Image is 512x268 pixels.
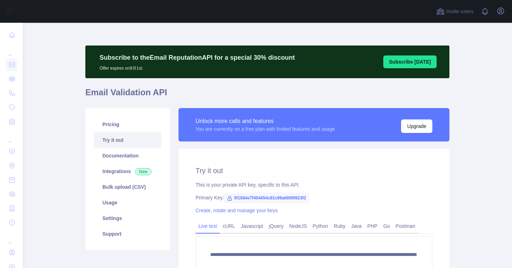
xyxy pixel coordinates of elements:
a: Python [310,220,331,232]
div: Primary Key: [196,194,432,201]
span: 5f1684e7f404454c91c99a6809f823f2 [224,193,309,203]
span: New [135,168,151,175]
a: Ruby [331,220,348,232]
a: Postman [393,220,418,232]
a: Support [94,226,161,242]
a: Live test [196,220,220,232]
a: Javascript [238,220,266,232]
a: Settings [94,210,161,226]
a: jQuery [266,220,286,232]
h1: Email Validation API [85,87,449,104]
div: ... [6,230,17,245]
a: Bulk upload (CSV) [94,179,161,195]
div: Unlock more calls and features [196,117,335,125]
div: ... [6,129,17,144]
span: Invite users [446,7,474,16]
div: ... [6,43,17,57]
a: Integrations New [94,164,161,179]
div: This is your private API key, specific to this API. [196,181,432,188]
a: PHP [364,220,380,232]
a: Documentation [94,148,161,164]
a: cURL [220,220,238,232]
p: Offer expires on 9月 1st. [100,63,295,71]
button: Subscribe [DATE] [383,55,437,68]
a: Pricing [94,117,161,132]
p: Subscribe to the Email Reputation API for a special 30 % discount [100,53,295,63]
a: Try it out [94,132,161,148]
h2: Try it out [196,166,432,176]
a: Create, rotate and manage your keys [196,208,278,213]
a: NodeJS [286,220,310,232]
a: Java [348,220,365,232]
button: Upgrade [401,119,432,133]
a: Go [380,220,393,232]
button: Invite users [435,6,475,17]
div: You are currently on a free plan with limited features and usage [196,125,335,133]
a: Usage [94,195,161,210]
